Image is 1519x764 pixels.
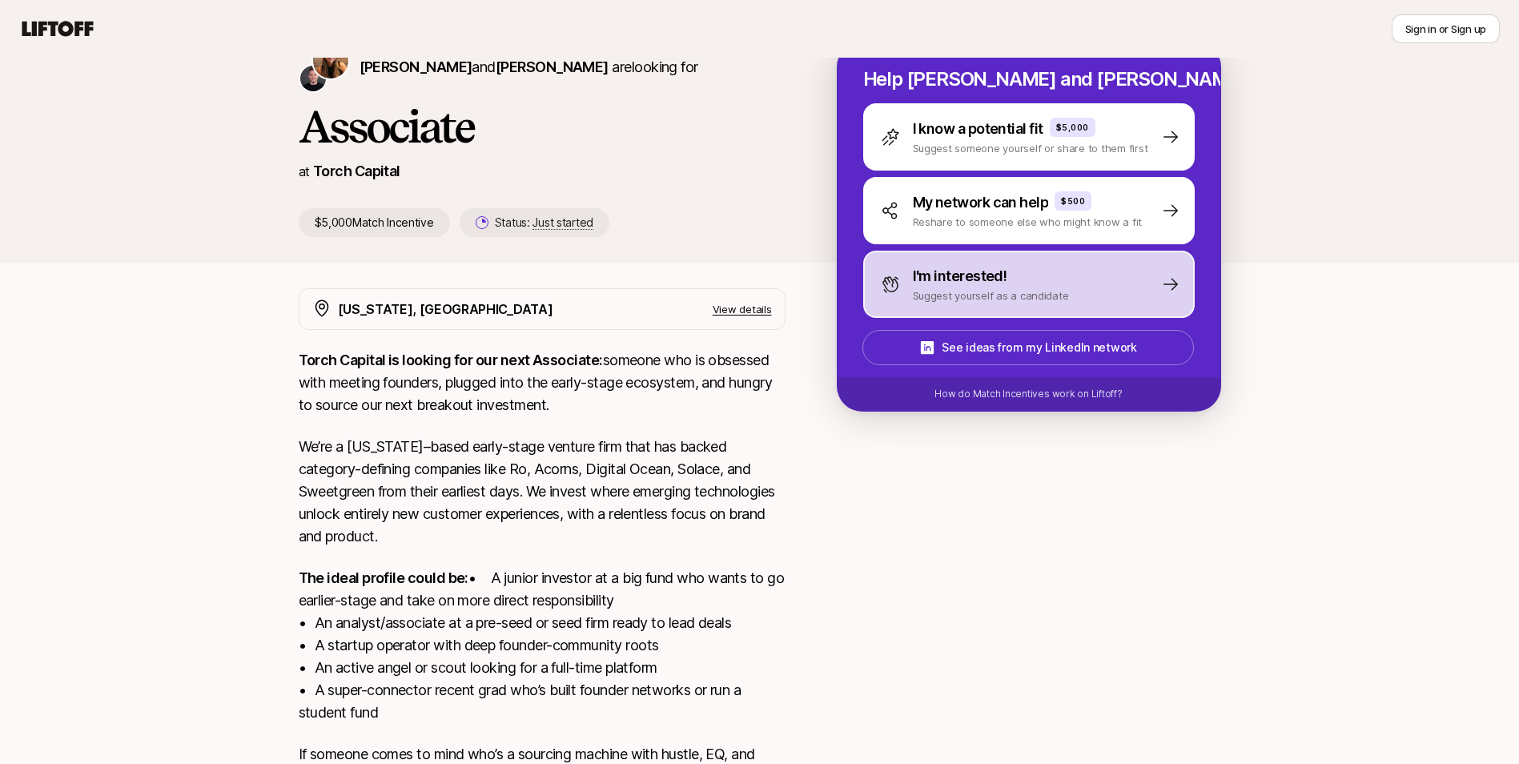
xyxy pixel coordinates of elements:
img: Katie Reiner [313,43,348,78]
img: Christopher Harper [300,66,326,91]
span: Just started [532,215,593,230]
p: Reshare to someone else who might know a fit [913,214,1143,230]
p: • A junior investor at a big fund who wants to go earlier-stage and take on more direct responsib... [299,567,786,724]
p: $500 [1061,195,1085,207]
span: and [472,58,608,75]
strong: Torch Capital is looking for our next Associate: [299,352,603,368]
p: Status: [495,213,593,232]
p: My network can help [913,191,1049,214]
p: How do Match Incentives work on Liftoff? [934,387,1122,401]
p: Suggest yourself as a candidate [913,288,1069,304]
p: View details [713,301,772,317]
p: $5,000 [1056,121,1089,134]
button: Sign in or Sign up [1392,14,1500,43]
p: [US_STATE], [GEOGRAPHIC_DATA] [338,299,553,320]
p: are looking for [360,56,698,78]
h1: Associate [299,103,786,151]
p: See ideas from my LinkedIn network [942,338,1136,357]
span: [PERSON_NAME] [496,58,609,75]
p: Suggest someone yourself or share to them first [913,140,1148,156]
p: at [299,161,310,182]
p: Help [PERSON_NAME] and [PERSON_NAME] hire [863,68,1195,90]
a: Torch Capital [313,163,400,179]
span: [PERSON_NAME] [360,58,472,75]
button: See ideas from my LinkedIn network [862,330,1194,365]
p: I know a potential fit [913,118,1043,140]
p: We’re a [US_STATE]–based early-stage venture firm that has backed category-defining companies lik... [299,436,786,548]
p: $5,000 Match Incentive [299,208,450,237]
p: I'm interested! [913,265,1007,288]
p: someone who is obsessed with meeting founders, plugged into the early-stage ecosystem, and hungry... [299,349,786,416]
strong: The ideal profile could be: [299,569,468,586]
